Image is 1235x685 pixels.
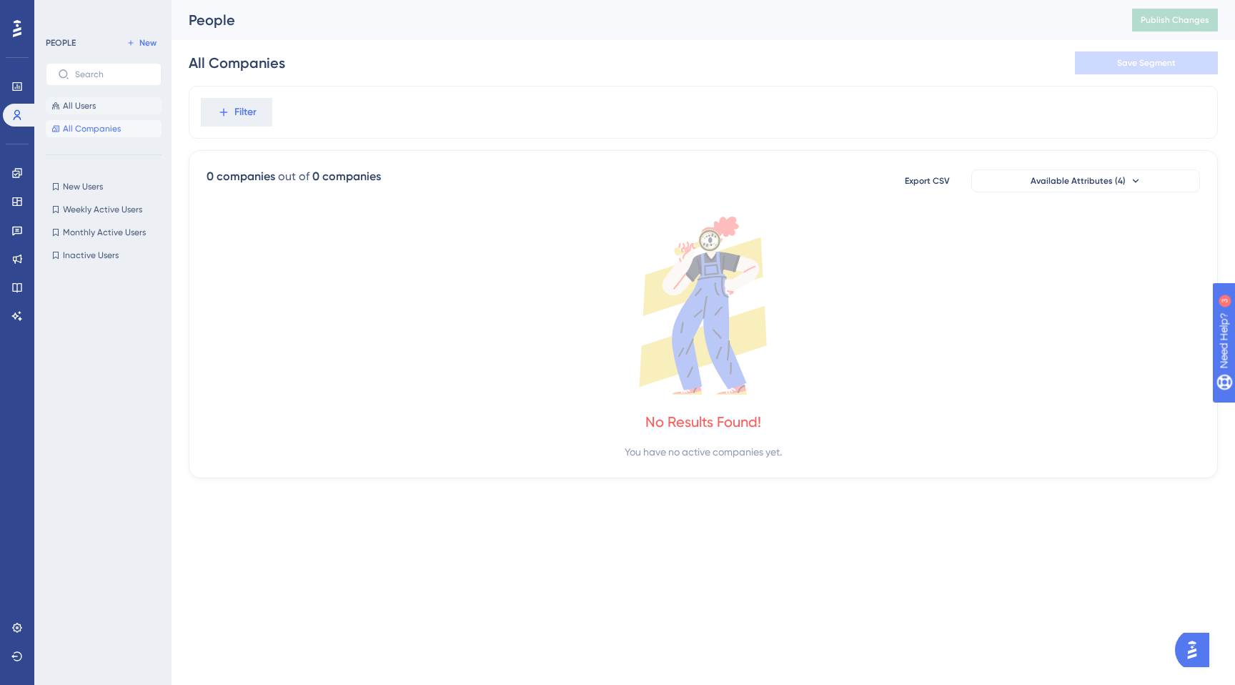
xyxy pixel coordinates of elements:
[63,204,142,215] span: Weekly Active Users
[645,412,761,432] div: No Results Found!
[63,250,119,261] span: Inactive Users
[46,97,162,114] button: All Users
[46,120,162,137] button: All Companies
[201,98,272,127] button: Filter
[1117,57,1176,69] span: Save Segment
[207,168,275,185] div: 0 companies
[121,34,162,51] button: New
[63,100,96,112] span: All Users
[971,169,1200,192] button: Available Attributes (4)
[46,178,162,195] button: New Users
[34,4,89,21] span: Need Help?
[1132,9,1218,31] button: Publish Changes
[63,181,103,192] span: New Users
[46,247,162,264] button: Inactive Users
[46,201,162,218] button: Weekly Active Users
[1141,14,1209,26] span: Publish Changes
[75,69,149,79] input: Search
[63,123,121,134] span: All Companies
[139,37,157,49] span: New
[46,224,162,241] button: Monthly Active Users
[891,169,963,192] button: Export CSV
[905,175,950,187] span: Export CSV
[189,53,285,73] div: All Companies
[1031,175,1126,187] span: Available Attributes (4)
[1175,629,1218,671] iframe: UserGuiding AI Assistant Launcher
[625,443,782,460] div: You have no active companies yet.
[189,10,1096,30] div: People
[1075,51,1218,74] button: Save Segment
[234,104,257,121] span: Filter
[63,227,146,238] span: Monthly Active Users
[312,168,381,185] div: 0 companies
[99,7,104,19] div: 3
[278,168,309,185] div: out of
[46,37,76,49] div: PEOPLE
